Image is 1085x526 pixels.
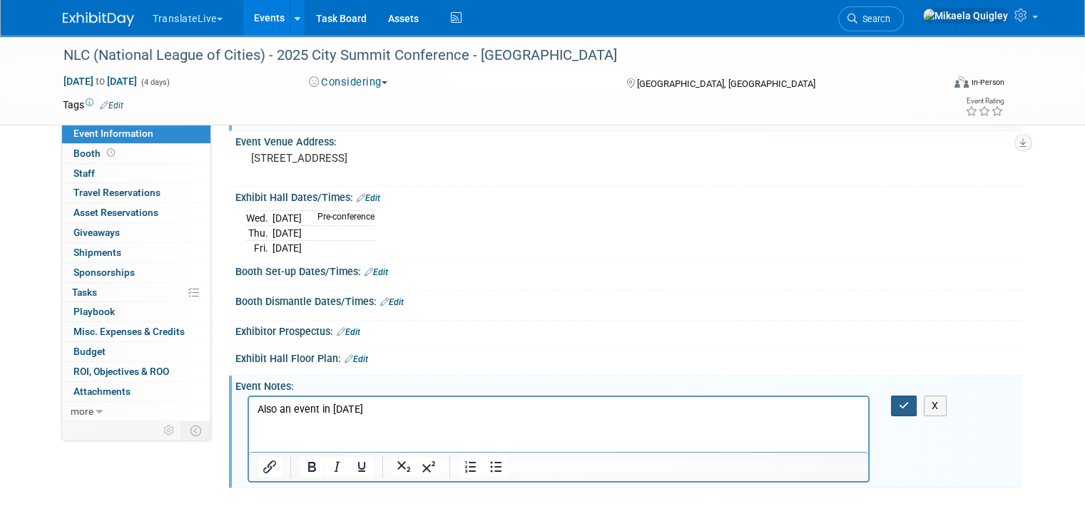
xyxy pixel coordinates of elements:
[73,187,161,198] span: Travel Reservations
[272,211,302,226] td: [DATE]
[251,152,548,165] pre: [STREET_ADDRESS]
[235,261,1022,279] div: Booth Set-up Dates/Times:
[63,12,134,26] img: ExhibitDay
[73,207,158,218] span: Asset Reservations
[484,457,508,477] button: Bullet list
[922,8,1009,24] img: Mikaela Quigley
[73,247,121,258] span: Shipments
[104,148,118,158] span: Booth not reserved yet
[350,457,374,477] button: Underline
[62,263,210,282] a: Sponsorships
[459,457,483,477] button: Numbered list
[73,267,135,278] span: Sponsorships
[73,167,95,179] span: Staff
[157,421,182,440] td: Personalize Event Tab Strip
[62,283,210,302] a: Tasks
[100,100,123,110] a: Edit
[249,397,868,452] iframe: Rich Text Area
[965,98,1004,105] div: Event Rating
[304,75,393,90] button: Considering
[246,241,272,256] td: Fri.
[62,362,210,381] a: ROI, Objectives & ROO
[73,148,118,159] span: Booth
[58,43,924,68] div: NLC (National League of Cities) - 2025 City Summit Conference - [GEOGRAPHIC_DATA]
[924,396,947,416] button: X
[857,14,890,24] span: Search
[272,226,302,241] td: [DATE]
[63,75,138,88] span: [DATE] [DATE]
[62,402,210,421] a: more
[865,74,1004,96] div: Event Format
[73,128,153,139] span: Event Information
[62,183,210,202] a: Travel Reservations
[73,366,169,377] span: ROI, Objectives & ROO
[345,354,368,364] a: Edit
[258,457,282,477] button: Insert/edit link
[73,227,120,238] span: Giveaways
[392,457,416,477] button: Subscript
[62,164,210,183] a: Staff
[62,342,210,361] a: Budget
[365,267,388,277] a: Edit
[235,348,1022,366] div: Exhibit Hall Floor Plan:
[838,6,904,31] a: Search
[971,77,1004,88] div: In-Person
[62,243,210,262] a: Shipments
[62,322,210,341] a: Misc. Expenses & Credits
[417,457,441,477] button: Superscript
[73,386,131,397] span: Attachments
[182,421,211,440] td: Toggle Event Tabs
[62,124,210,143] a: Event Information
[235,187,1022,205] div: Exhibit Hall Dates/Times:
[62,144,210,163] a: Booth
[62,382,210,401] a: Attachments
[73,326,185,337] span: Misc. Expenses & Credits
[325,457,349,477] button: Italic
[235,291,1022,309] div: Booth Dismantle Dates/Times:
[337,327,360,337] a: Edit
[72,287,97,298] span: Tasks
[235,321,1022,339] div: Exhibitor Prospectus:
[93,76,107,87] span: to
[380,297,404,307] a: Edit
[637,78,815,89] span: [GEOGRAPHIC_DATA], [GEOGRAPHIC_DATA]
[73,346,106,357] span: Budget
[246,211,272,226] td: Wed.
[309,211,375,226] td: Pre-conference
[62,223,210,242] a: Giveaways
[954,76,969,88] img: Format-Inperson.png
[235,376,1022,393] div: Event Notes:
[300,457,324,477] button: Bold
[62,203,210,222] a: Asset Reservations
[235,131,1022,149] div: Event Venue Address:
[63,98,123,112] td: Tags
[272,241,302,256] td: [DATE]
[71,406,93,417] span: more
[62,302,210,321] a: Playbook
[246,226,272,241] td: Thu.
[140,78,170,87] span: (4 days)
[73,306,115,317] span: Playbook
[357,193,380,203] a: Edit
